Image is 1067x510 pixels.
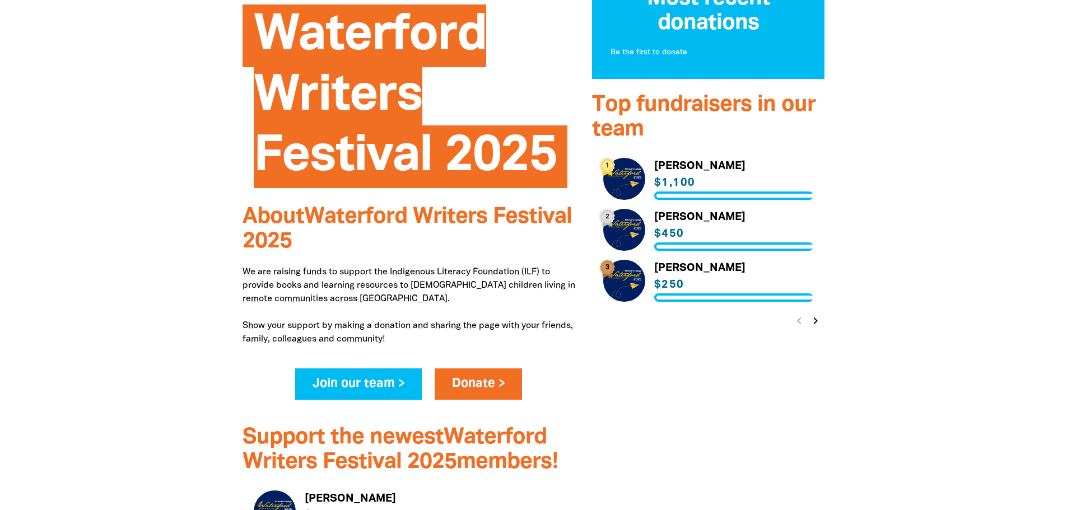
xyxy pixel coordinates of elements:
span: Top fundraisers in our team [592,95,816,140]
div: 2 [600,209,615,224]
div: Paginated content [606,40,811,65]
span: About Waterford Writers Festival 2025 [243,207,572,252]
span: Waterford Writers Festival 2025 [254,13,557,188]
a: Donate > [435,368,523,400]
i: chevron_right [809,314,822,327]
div: Paginated content [603,158,814,320]
p: Be the first to donate [611,47,807,58]
div: 1 [600,158,615,173]
div: 3 [600,260,615,275]
p: We are raising funds to support the Indigenous Literacy Foundation (ILF) to provide books and lea... [243,265,575,346]
a: Join our team > [295,368,422,400]
button: Next page [807,313,823,329]
span: Support the newest Waterford Writers Festival 2025 members! [243,427,558,472]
